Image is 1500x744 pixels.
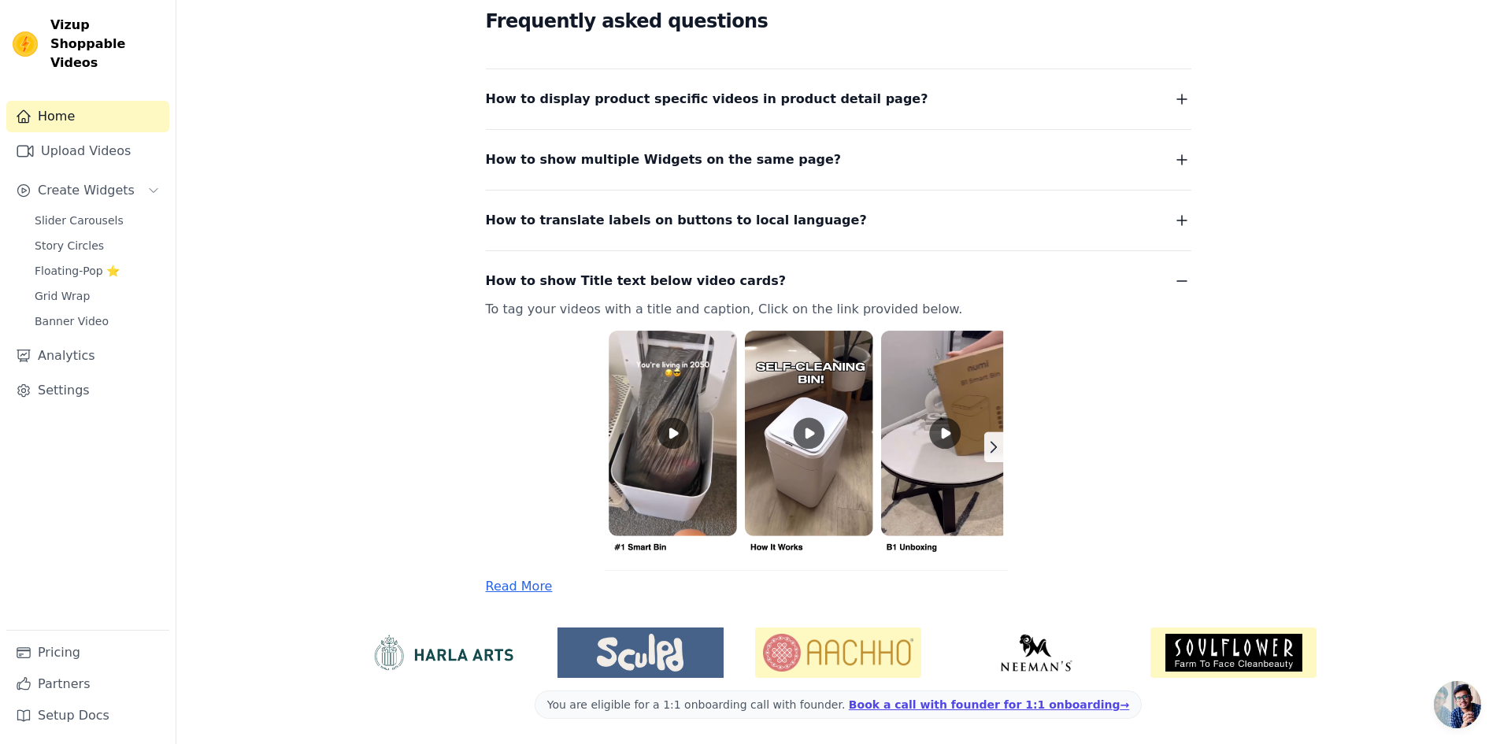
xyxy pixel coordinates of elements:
a: Read More [486,579,553,594]
button: Create Widgets [6,175,169,206]
a: Pricing [6,637,169,668]
button: How to translate labels on buttons to local language? [486,209,1191,231]
span: How to show Title text below video cards? [486,270,787,292]
a: Analytics [6,340,169,372]
span: Banner Video [35,313,109,329]
span: Slider Carousels [35,213,124,228]
a: Open chat [1434,681,1481,728]
h2: Frequently asked questions [486,6,1191,37]
button: How to show Title text below video cards? [486,270,1191,292]
span: Story Circles [35,238,104,254]
span: Grid Wrap [35,288,90,304]
button: How to display product specific videos in product detail page? [486,88,1191,110]
span: How to show multiple Widgets on the same page? [486,149,842,171]
span: Vizup Shoppable Videos [50,16,163,72]
p: To tag your videos with a title and caption, Click on the link provided below. [486,298,1154,571]
span: Floating-Pop ⭐ [35,263,120,279]
a: Banner Video [25,310,169,332]
img: Vizup [13,31,38,57]
a: Grid Wrap [25,285,169,307]
a: Home [6,101,169,132]
a: Slider Carousels [25,209,169,231]
a: Settings [6,375,169,406]
a: Partners [6,668,169,700]
img: Sculpd US [557,634,724,672]
a: Setup Docs [6,700,169,731]
img: Neeman's [953,634,1119,672]
a: Story Circles [25,235,169,257]
span: How to display product specific videos in product detail page? [486,88,928,110]
a: Floating-Pop ⭐ [25,260,169,282]
img: title-caption.png [486,320,1154,571]
a: Book a call with founder for 1:1 onboarding [849,698,1129,711]
img: HarlaArts [360,634,526,672]
button: How to show multiple Widgets on the same page? [486,149,1191,171]
span: How to translate labels on buttons to local language? [486,209,867,231]
img: Soulflower [1150,627,1317,678]
span: Create Widgets [38,181,135,200]
a: Upload Videos [6,135,169,167]
img: Aachho [755,627,921,678]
